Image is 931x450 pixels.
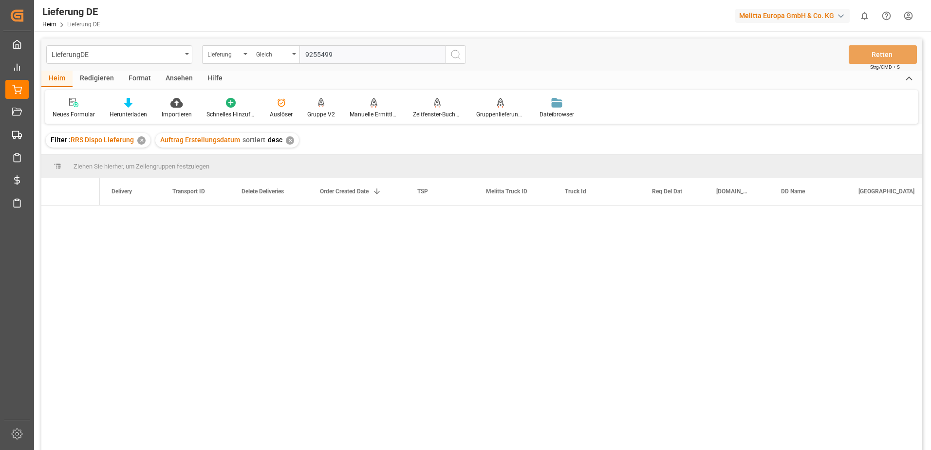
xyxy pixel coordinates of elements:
[74,163,209,170] span: Ziehen Sie hierher, um Zeilengruppen festzulegen
[162,110,192,119] div: Importieren
[202,45,251,64] button: Menü öffnen
[46,45,192,64] button: Menü öffnen
[446,45,466,64] button: Schaltfläche "Suchen"
[41,71,73,87] div: Heim
[112,188,132,195] span: Delivery
[781,188,805,195] span: DD Name
[200,71,230,87] div: Hilfe
[299,45,446,64] input: Typ zum Suchen
[739,11,834,21] font: Melitta Europa GmbH & Co. KG
[160,136,240,144] span: Auftrag Erstellungsdatum
[486,188,527,195] span: Melitta Truck ID
[71,136,134,144] span: RRS Dispo Lieferung
[53,110,95,119] div: Neues Formular
[565,188,586,195] span: Truck Id
[854,5,875,27] button: 0 neue Benachrichtigungen anzeigen
[417,188,428,195] span: TSP
[242,188,284,195] span: Delete Deliveries
[849,45,917,64] button: Retten
[206,110,255,119] div: Schnelles Hinzufügen
[716,188,749,195] span: [DOMAIN_NAME] Dat
[52,48,182,60] div: LieferungDE
[73,71,121,87] div: Redigieren
[735,6,854,25] button: Melitta Europa GmbH & Co. KG
[251,45,299,64] button: Menü öffnen
[256,48,289,59] div: Gleich
[652,188,682,195] span: Req Del Dat
[137,136,146,145] div: ✕
[42,4,100,19] div: Lieferung DE
[158,71,200,87] div: Ansehen
[42,21,56,28] a: Heim
[476,110,525,119] div: Gruppenlieferungen
[121,71,158,87] div: Format
[268,136,282,144] span: desc
[870,63,900,71] span: Strg/CMD + S
[270,110,293,119] div: Auslöser
[413,110,462,119] div: Zeitfenster-Buchungsbericht
[172,188,205,195] span: Transport ID
[207,48,241,59] div: Lieferung
[242,136,265,144] span: sortiert
[858,188,914,195] span: [GEOGRAPHIC_DATA]
[110,110,147,119] div: Herunterladen
[51,136,71,144] span: Filter :
[875,5,897,27] button: Hilfe-Center
[320,188,369,195] span: Order Created Date
[286,136,294,145] div: ✕
[350,110,398,119] div: Manuelle Ermittlung der Verpackungsart
[540,110,574,119] div: Dateibrowser
[307,110,335,119] div: Gruppe V2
